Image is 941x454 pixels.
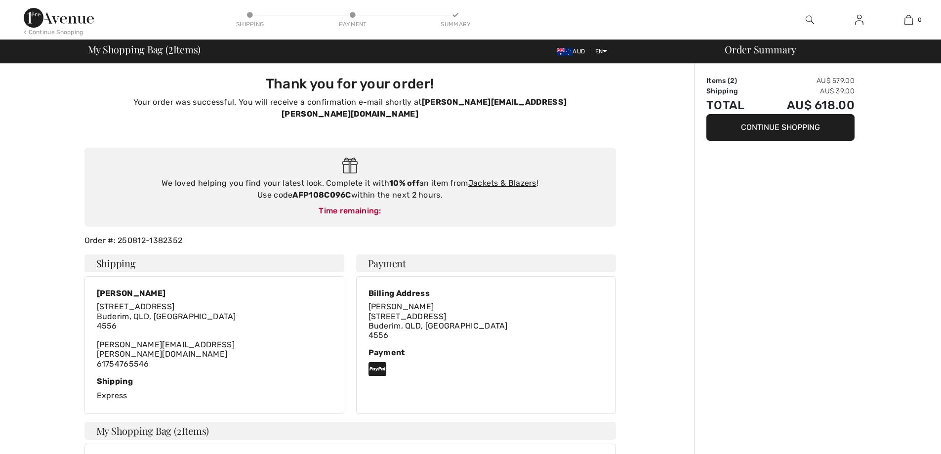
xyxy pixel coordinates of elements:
[730,77,735,85] span: 2
[368,302,434,311] span: [PERSON_NAME]
[760,96,855,114] td: AU$ 618.00
[84,422,616,440] h4: My Shopping Bag ( Items)
[706,76,760,86] td: Items ( )
[441,20,470,29] div: Summary
[282,97,567,119] strong: [PERSON_NAME][EMAIL_ADDRESS][PERSON_NAME][DOMAIN_NAME]
[24,8,94,28] img: 1ère Avenue
[97,302,236,330] span: [STREET_ADDRESS] Buderim, QLD, [GEOGRAPHIC_DATA] 4556
[706,114,855,141] button: Continue Shopping
[713,44,935,54] div: Order Summary
[706,86,760,96] td: Shipping
[918,15,922,24] span: 0
[368,312,508,340] span: [STREET_ADDRESS] Buderim, QLD, [GEOGRAPHIC_DATA] 4556
[88,44,201,54] span: My Shopping Bag ( Items)
[79,235,622,247] div: Order #: 250812-1382352
[356,254,616,272] h4: Payment
[878,424,931,449] iframe: Opens a widget where you can find more information
[90,96,610,120] p: Your order was successful. You will receive a confirmation e-mail shortly at
[177,424,182,437] span: 2
[368,348,604,357] div: Payment
[706,96,760,114] td: Total
[94,177,606,201] div: We loved helping you find your latest look. Complete it with an item from ! Use code within the n...
[595,48,608,55] span: EN
[342,158,358,174] img: Gift.svg
[168,42,173,55] span: 2
[97,376,332,386] div: Shipping
[855,14,863,26] img: My Info
[90,76,610,92] h3: Thank you for your order!
[847,14,871,26] a: Sign In
[97,289,332,298] div: [PERSON_NAME]
[468,178,536,188] a: Jackets & Blazers
[24,28,83,37] div: < Continue Shopping
[97,376,332,402] div: Express
[760,86,855,96] td: AU$ 39.00
[557,48,573,56] img: Australian Dollar
[389,178,419,188] strong: 10% off
[292,190,351,200] strong: AFP108C096C
[806,14,814,26] img: search the website
[557,48,589,55] span: AUD
[760,76,855,86] td: AU$ 579.00
[94,205,606,217] div: Time remaining:
[368,289,508,298] div: Billing Address
[904,14,913,26] img: My Bag
[884,14,933,26] a: 0
[84,254,344,272] h4: Shipping
[235,20,265,29] div: Shipping
[338,20,368,29] div: Payment
[97,302,332,368] div: [PERSON_NAME][EMAIL_ADDRESS][PERSON_NAME][DOMAIN_NAME] 61754765546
